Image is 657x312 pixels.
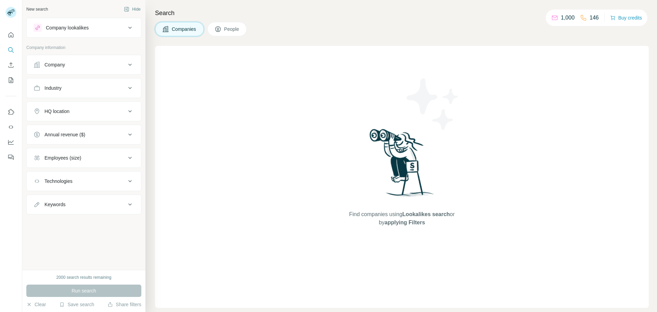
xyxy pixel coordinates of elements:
div: 2000 search results remaining [56,274,112,280]
p: 1,000 [561,14,575,22]
span: Lookalikes search [402,211,450,217]
p: Company information [26,45,141,51]
div: Technologies [44,178,73,185]
button: Employees (size) [27,150,141,166]
div: Annual revenue ($) [44,131,85,138]
h4: Search [155,8,649,18]
button: Industry [27,80,141,96]
button: Share filters [107,301,141,308]
img: Surfe Illustration - Stars [402,73,464,135]
button: Dashboard [5,136,16,148]
button: Use Surfe on LinkedIn [5,106,16,118]
div: Employees (size) [44,154,81,161]
button: Company lookalikes [27,20,141,36]
button: My lists [5,74,16,86]
span: Find companies using or by [347,210,456,227]
span: Companies [172,26,197,33]
span: applying Filters [385,220,425,225]
div: Industry [44,85,62,91]
div: Company lookalikes [46,24,89,31]
button: Hide [119,4,145,14]
div: Keywords [44,201,65,208]
button: Enrich CSV [5,59,16,71]
button: Feedback [5,151,16,163]
button: Keywords [27,196,141,213]
button: Technologies [27,173,141,189]
button: Buy credits [610,13,642,23]
div: HQ location [44,108,69,115]
button: Quick start [5,29,16,41]
button: HQ location [27,103,141,120]
div: New search [26,6,48,12]
button: Annual revenue ($) [27,126,141,143]
img: Surfe Illustration - Woman searching with binoculars [366,127,438,203]
span: People [224,26,240,33]
div: Company [44,61,65,68]
p: 146 [590,14,599,22]
button: Company [27,57,141,73]
button: Clear [26,301,46,308]
button: Use Surfe API [5,121,16,133]
button: Save search [59,301,94,308]
button: Search [5,44,16,56]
